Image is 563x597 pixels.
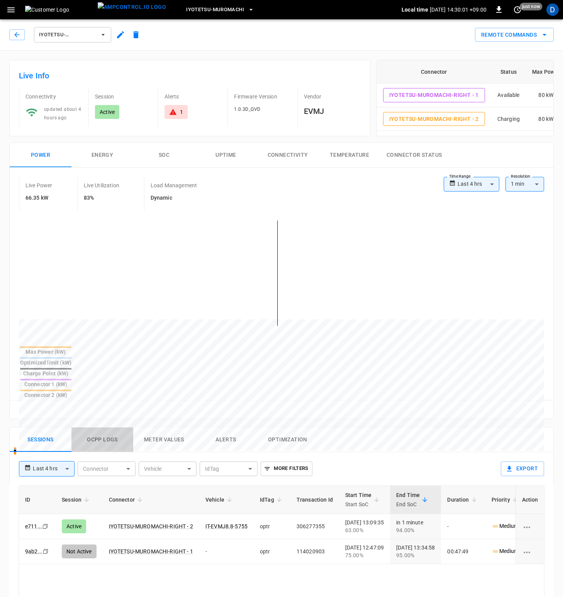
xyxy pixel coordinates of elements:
div: Start Time [345,490,372,509]
div: 1 min [505,177,544,192]
button: Remote Commands [475,28,554,42]
div: Last 4 hrs [458,177,499,192]
p: Connectivity [25,93,82,100]
div: remote commands options [475,28,554,42]
span: Duration [447,495,479,504]
span: Connector [109,495,145,504]
th: Transaction Id [290,486,339,514]
span: End TimeEnd SoC [396,490,430,509]
p: Local time [402,6,428,14]
h6: Live Info [19,70,361,82]
button: Temperature [319,143,380,168]
span: Iyotetsu-Muromachi [186,5,244,14]
p: Live Power [25,181,53,189]
h6: Dynamic [151,194,197,202]
button: Alerts [195,427,257,452]
div: charging session options [522,522,538,530]
div: End Time [396,490,420,509]
button: IYOTETSU-MUROMACHI-RIGHT - 1 [383,88,485,102]
button: Export [501,461,544,476]
button: Sessions [10,427,71,452]
div: Last 4 hrs [33,461,75,476]
td: Available [491,83,526,107]
th: Connector [377,60,491,83]
button: Iyotetsu-Muromachi [183,2,257,17]
h6: 66.35 kW [25,194,53,202]
span: just now [520,3,543,10]
span: updated about 4 hours ago [44,107,81,120]
button: More Filters [261,461,312,476]
div: profile-icon [546,3,559,16]
div: charging session options [522,548,538,555]
td: Charging [491,107,526,131]
p: Vendor [304,93,361,100]
span: Priority [492,495,520,504]
th: Status [491,60,526,83]
button: Uptime [195,143,257,168]
button: Connectivity [257,143,319,168]
img: Customer Logo [25,6,95,14]
button: IYOTETSU-MUROMACHI-RIGHT [34,27,111,42]
img: ampcontrol.io logo [98,2,166,12]
p: Session [95,93,152,100]
p: [DATE] 14:30:01 +09:00 [430,6,487,14]
th: Action [515,486,544,514]
button: Meter Values [133,427,195,452]
button: Connector Status [380,143,448,168]
button: Power [10,143,71,168]
label: Time Range [449,173,471,180]
p: Load Management [151,181,197,189]
h6: 83% [84,194,119,202]
div: 1 [180,108,183,116]
button: Optimization [257,427,319,452]
span: Session [62,495,92,504]
button: Energy [71,143,133,168]
p: Firmware Version [234,93,291,100]
span: IYOTETSU-MUROMACHI-RIGHT [39,31,96,39]
button: SOC [133,143,195,168]
p: End SoC [396,500,420,509]
span: IdTag [260,495,284,504]
p: Active [100,108,115,116]
span: Start TimeStart SoC [345,490,382,509]
button: Ocpp logs [71,427,133,452]
p: Alerts [164,93,221,100]
span: Vehicle [205,495,234,504]
p: Start SoC [345,500,372,509]
button: IYOTETSU-MUROMACHI-RIGHT - 2 [383,112,485,126]
h6: EVMJ [304,105,361,117]
label: Resolution [511,173,530,180]
p: Live Utilization [84,181,119,189]
th: ID [19,486,56,514]
button: set refresh interval [511,3,524,16]
span: 1.0.3D_QVD [234,107,260,112]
